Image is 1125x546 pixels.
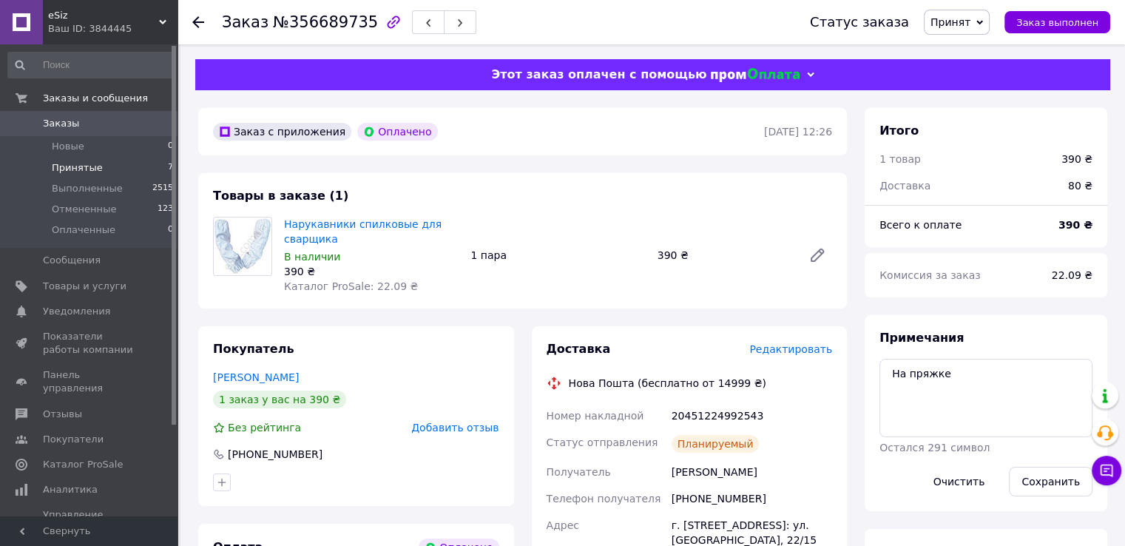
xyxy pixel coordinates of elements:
[749,343,832,355] span: Редактировать
[284,264,459,279] div: 390 ₴
[273,13,378,31] span: №356689735
[168,223,173,237] span: 0
[43,117,79,130] span: Заказы
[669,459,835,485] div: [PERSON_NAME]
[803,240,832,270] a: Редактировать
[168,140,173,153] span: 0
[879,124,919,138] span: Итого
[192,15,204,30] div: Вернуться назад
[672,435,760,453] div: Планируемый
[1092,456,1121,485] button: Чат с покупателем
[43,458,123,471] span: Каталог ProSale
[43,280,126,293] span: Товары и услуги
[48,9,159,22] span: eSiz
[1061,152,1092,166] div: 390 ₴
[879,442,990,454] span: Остался 291 символ
[213,123,351,141] div: Заказ с приложения
[1052,269,1092,281] span: 22.09 ₴
[357,123,437,141] div: Оплачено
[228,422,301,434] span: Без рейтинга
[213,391,346,408] div: 1 заказ у вас на 390 ₴
[879,180,930,192] span: Доставка
[168,161,173,175] span: 7
[43,330,137,357] span: Показатели работы компании
[879,153,921,165] span: 1 товар
[1058,219,1092,231] b: 390 ₴
[284,251,340,263] span: В наличии
[879,269,981,281] span: Комиссия за заказ
[52,223,115,237] span: Оплаченные
[921,467,998,496] button: Очистить
[52,140,84,153] span: Новые
[226,447,324,462] div: [PHONE_NUMBER]
[7,52,175,78] input: Поиск
[152,182,173,195] span: 2515
[158,203,173,216] span: 123
[411,422,499,434] span: Добавить отзыв
[222,13,268,31] span: Заказ
[764,126,832,138] time: [DATE] 12:26
[284,218,442,245] a: Нарукавники спилковые для сварщика
[1016,17,1098,28] span: Заказ выполнен
[43,508,137,535] span: Управление сайтом
[930,16,970,28] span: Принят
[48,22,178,36] div: Ваш ID: 3844445
[879,359,1092,437] textarea: На пряжке
[547,437,658,448] span: Статус отправления
[213,189,348,203] span: Товары в заказе (1)
[464,245,651,266] div: 1 пара
[547,410,644,422] span: Номер накладной
[213,342,294,356] span: Покупатель
[669,402,835,429] div: 20451224992543
[547,519,579,531] span: Адрес
[669,485,835,512] div: [PHONE_NUMBER]
[565,376,770,391] div: Нова Пошта (бесплатно от 14999 ₴)
[43,368,137,395] span: Панель управления
[43,433,104,446] span: Покупатели
[879,331,964,345] span: Примечания
[711,68,800,82] img: evopay logo
[284,280,418,292] span: Каталог ProSale: 22.09 ₴
[547,466,611,478] span: Получатель
[1004,11,1110,33] button: Заказ выполнен
[52,203,116,216] span: Отмененные
[879,219,962,231] span: Всего к оплате
[43,254,101,267] span: Сообщения
[491,67,706,81] span: Этот заказ оплачен с помощью
[810,15,909,30] div: Статус заказа
[1059,169,1101,202] div: 80 ₴
[52,182,123,195] span: Выполненные
[43,483,98,496] span: Аналитика
[52,161,103,175] span: Принятые
[214,218,271,275] img: Нарукавники спилковые для сварщика
[213,371,299,383] a: [PERSON_NAME]
[547,493,661,505] span: Телефон получателя
[1009,467,1092,496] button: Сохранить
[43,408,82,421] span: Отзывы
[652,245,797,266] div: 390 ₴
[43,305,110,318] span: Уведомления
[547,342,611,356] span: Доставка
[43,92,148,105] span: Заказы и сообщения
